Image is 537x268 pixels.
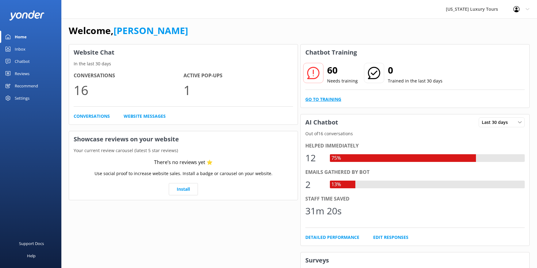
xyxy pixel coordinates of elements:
[95,170,272,177] p: Use social proof to increase website sales. Install a badge or carousel on your website.
[327,63,358,78] h2: 60
[388,78,442,84] p: Trained in the last 30 days
[305,234,359,241] a: Detailed Performance
[27,250,36,262] div: Help
[154,159,213,167] div: There’s no reviews yet ⭐
[305,177,324,192] div: 2
[19,237,44,250] div: Support Docs
[184,72,293,80] h4: Active Pop-ups
[301,44,361,60] h3: Chatbot Training
[124,113,166,120] a: Website Messages
[69,23,188,38] h1: Welcome,
[305,96,341,103] a: Go to Training
[69,44,298,60] h3: Website Chat
[15,92,29,104] div: Settings
[305,151,324,165] div: 12
[15,31,27,43] div: Home
[15,55,30,67] div: Chatbot
[69,147,298,154] p: Your current review carousel (latest 5 star reviews)
[301,130,529,137] p: Out of 16 conversations
[74,113,110,120] a: Conversations
[9,10,44,21] img: yonder-white-logo.png
[15,67,29,80] div: Reviews
[373,234,408,241] a: Edit Responses
[305,142,525,150] div: Helped immediately
[305,168,525,176] div: Emails gathered by bot
[169,183,198,195] a: Install
[482,119,512,126] span: Last 30 days
[114,24,188,37] a: [PERSON_NAME]
[15,80,38,92] div: Recommend
[69,60,298,67] p: In the last 30 days
[330,181,342,189] div: 13%
[69,131,298,147] h3: Showcase reviews on your website
[330,154,342,162] div: 75%
[301,114,343,130] h3: AI Chatbot
[388,63,442,78] h2: 0
[327,78,358,84] p: Needs training
[305,195,525,203] div: Staff time saved
[74,72,184,80] h4: Conversations
[74,80,184,100] p: 16
[305,204,342,218] div: 31m 20s
[15,43,25,55] div: Inbox
[184,80,293,100] p: 1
